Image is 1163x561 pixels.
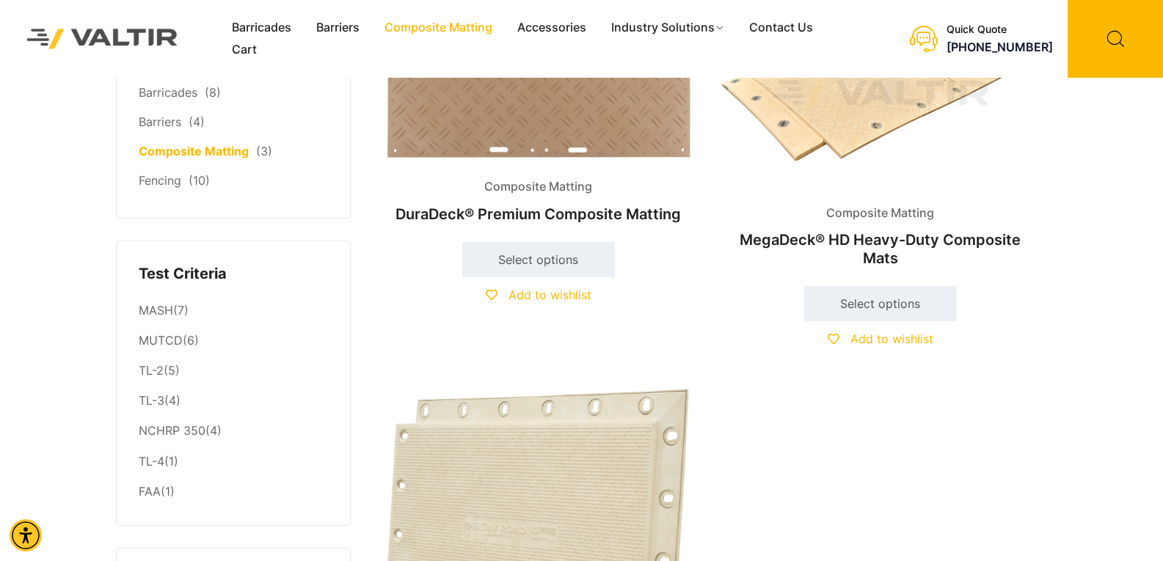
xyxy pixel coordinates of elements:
[219,17,304,39] a: Barricades
[139,363,164,378] a: TL-2
[139,326,328,356] li: (6)
[139,144,249,158] a: Composite Matting
[139,303,173,318] a: MASH
[139,417,328,447] li: (4)
[139,393,164,408] a: TL-3
[304,17,372,39] a: Barriers
[505,17,599,39] a: Accessories
[219,39,269,61] a: Cart
[828,331,933,346] a: Add to wishlist
[139,114,181,129] a: Barriers
[486,287,591,302] a: Add to wishlist
[947,23,1053,36] div: Quick Quote
[139,356,328,386] li: (5)
[139,454,164,469] a: TL-4
[10,519,42,551] div: Accessibility Menu
[599,17,737,39] a: Industry Solutions
[139,333,183,348] a: MUTCD
[815,202,945,224] span: Composite Matting
[139,296,328,326] li: (7)
[372,17,505,39] a: Composite Matting
[850,331,933,346] span: Add to wishlist
[947,40,1053,54] a: call (888) 496-3625
[139,173,181,188] a: Fencing
[139,484,161,499] a: FAA
[11,13,194,65] img: Valtir Rentals
[139,263,328,285] h4: Test Criteria
[508,287,591,302] span: Add to wishlist
[722,224,1039,274] h2: MegaDeck® HD Heavy-Duty Composite Mats
[804,286,957,321] a: Select options for “MegaDeck® HD Heavy-Duty Composite Mats”
[205,85,221,100] span: (8)
[473,176,603,198] span: Composite Matting
[737,17,825,39] a: Contact Us
[380,198,697,230] h2: DuraDeck® Premium Composite Matting
[139,386,328,417] li: (4)
[139,447,328,477] li: (1)
[189,114,205,129] span: (4)
[256,144,272,158] span: (3)
[462,242,615,277] a: Select options for “DuraDeck® Premium Composite Matting”
[139,85,197,100] a: Barricades
[139,477,328,503] li: (1)
[139,423,205,438] a: NCHRP 350
[189,173,210,188] span: (10)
